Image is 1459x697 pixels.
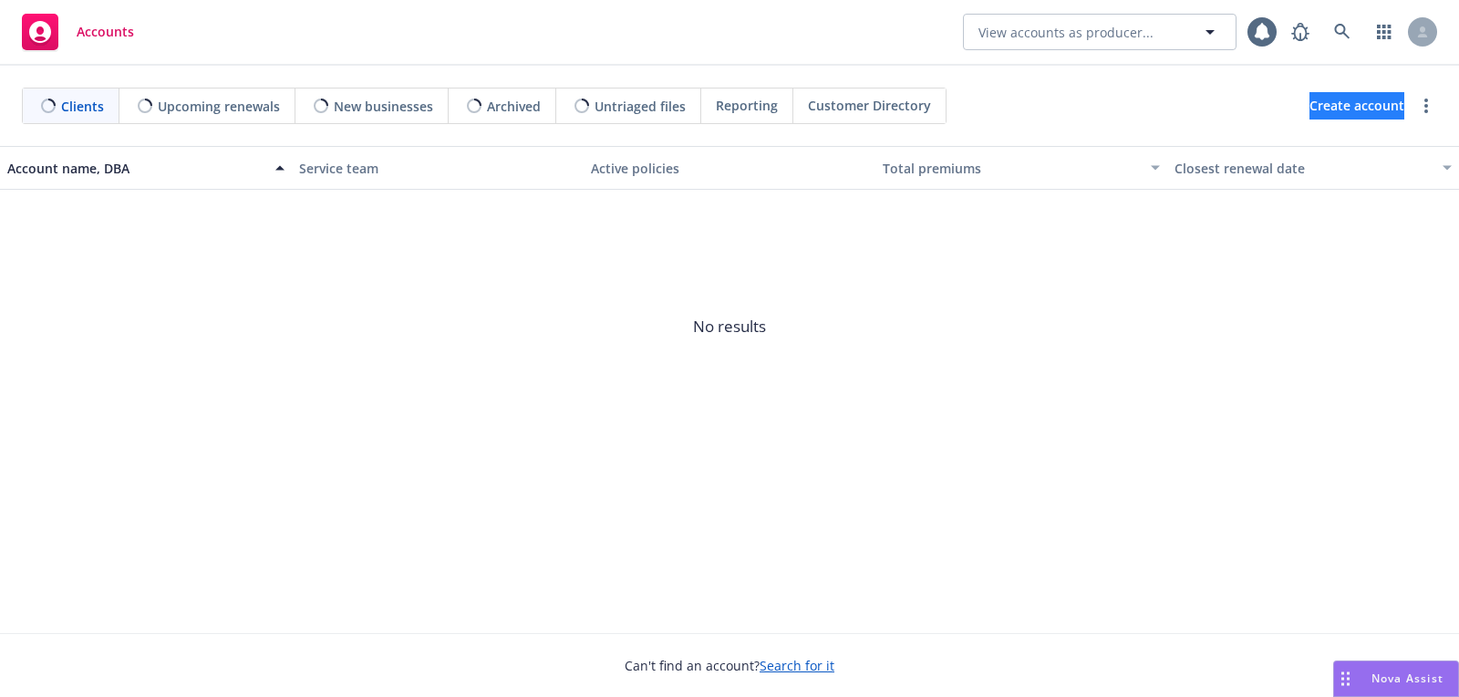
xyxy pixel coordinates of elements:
div: Total premiums [883,159,1140,178]
span: New businesses [334,97,433,116]
a: Accounts [15,6,141,57]
div: Drag to move [1334,661,1357,696]
div: Closest renewal date [1174,159,1432,178]
button: Total premiums [875,146,1167,190]
a: more [1415,95,1437,117]
a: Search [1324,14,1361,50]
a: Switch app [1366,14,1402,50]
a: Search for it [760,657,834,674]
div: Active policies [591,159,868,178]
span: Accounts [77,25,134,39]
span: Clients [61,97,104,116]
button: Active policies [584,146,875,190]
span: Upcoming renewals [158,97,280,116]
button: Closest renewal date [1167,146,1459,190]
button: Nova Assist [1333,661,1459,697]
button: View accounts as producer... [963,14,1237,50]
a: Create account [1309,92,1404,120]
div: Account name, DBA [7,159,264,178]
span: Archived [487,97,541,116]
span: Untriaged files [595,97,686,116]
div: Service team [299,159,576,178]
a: Report a Bug [1282,14,1319,50]
span: View accounts as producer... [978,23,1154,42]
span: Create account [1309,88,1404,123]
button: Service team [292,146,584,190]
span: Customer Directory [808,96,931,115]
span: Nova Assist [1371,671,1443,686]
span: Can't find an account? [625,656,834,675]
span: Reporting [716,96,778,115]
